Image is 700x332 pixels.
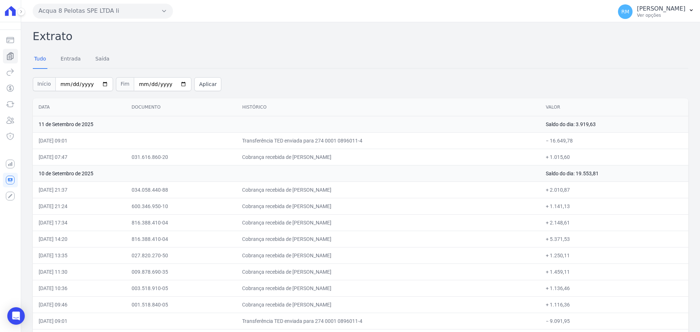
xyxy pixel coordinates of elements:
td: 11 de Setembro de 2025 [33,116,540,132]
td: [DATE] 21:37 [33,181,126,198]
td: [DATE] 17:34 [33,214,126,231]
td: + 1.136,46 [540,280,688,296]
a: Saída [94,50,111,69]
td: [DATE] 09:46 [33,296,126,313]
td: Cobrança recebida de [PERSON_NAME] [236,181,540,198]
td: 816.388.410-04 [126,231,237,247]
nav: Sidebar [6,33,15,203]
td: 10 de Setembro de 2025 [33,165,540,181]
td: + 1.015,60 [540,149,688,165]
th: Documento [126,98,237,116]
td: Cobrança recebida de [PERSON_NAME] [236,247,540,263]
td: [DATE] 21:24 [33,198,126,214]
a: Entrada [59,50,82,69]
td: 009.878.690-35 [126,263,237,280]
th: Histórico [236,98,540,116]
th: Valor [540,98,688,116]
td: + 1.116,36 [540,296,688,313]
td: [DATE] 11:30 [33,263,126,280]
td: 600.346.950-10 [126,198,237,214]
td: + 2.148,61 [540,214,688,231]
div: Open Intercom Messenger [7,307,25,325]
td: 816.388.410-04 [126,214,237,231]
p: Ver opções [637,12,685,18]
td: + 5.371,53 [540,231,688,247]
p: [PERSON_NAME] [637,5,685,12]
td: [DATE] 13:35 [33,247,126,263]
td: + 1.459,11 [540,263,688,280]
td: Saldo do dia: 3.919,63 [540,116,688,132]
td: + 1.250,11 [540,247,688,263]
td: 003.518.910-05 [126,280,237,296]
td: Cobrança recebida de [PERSON_NAME] [236,280,540,296]
td: 031.616.860-20 [126,149,237,165]
td: − 9.091,95 [540,313,688,329]
td: + 1.141,13 [540,198,688,214]
span: RM [621,9,629,14]
td: 034.058.440-88 [126,181,237,198]
td: Transferência TED enviada para 274 0001 0896011-4 [236,132,540,149]
td: Transferência TED enviada para 274 0001 0896011-4 [236,313,540,329]
td: Cobrança recebida de [PERSON_NAME] [236,296,540,313]
a: Tudo [33,50,48,69]
span: Início [33,77,55,91]
button: Aplicar [194,77,221,91]
td: − 16.649,78 [540,132,688,149]
span: Fim [116,77,134,91]
td: + 2.010,87 [540,181,688,198]
td: 001.518.840-05 [126,296,237,313]
td: [DATE] 14:20 [33,231,126,247]
td: Saldo do dia: 19.553,81 [540,165,688,181]
td: Cobrança recebida de [PERSON_NAME] [236,214,540,231]
td: Cobrança recebida de [PERSON_NAME] [236,149,540,165]
h2: Extrato [33,28,688,44]
td: [DATE] 09:01 [33,313,126,329]
td: Cobrança recebida de [PERSON_NAME] [236,231,540,247]
td: Cobrança recebida de [PERSON_NAME] [236,263,540,280]
td: [DATE] 09:01 [33,132,126,149]
th: Data [33,98,126,116]
button: RM [PERSON_NAME] Ver opções [612,1,700,22]
td: [DATE] 07:47 [33,149,126,165]
button: Acqua 8 Pelotas SPE LTDA Ii [33,4,173,18]
td: 027.820.270-50 [126,247,237,263]
td: [DATE] 10:36 [33,280,126,296]
td: Cobrança recebida de [PERSON_NAME] [236,198,540,214]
